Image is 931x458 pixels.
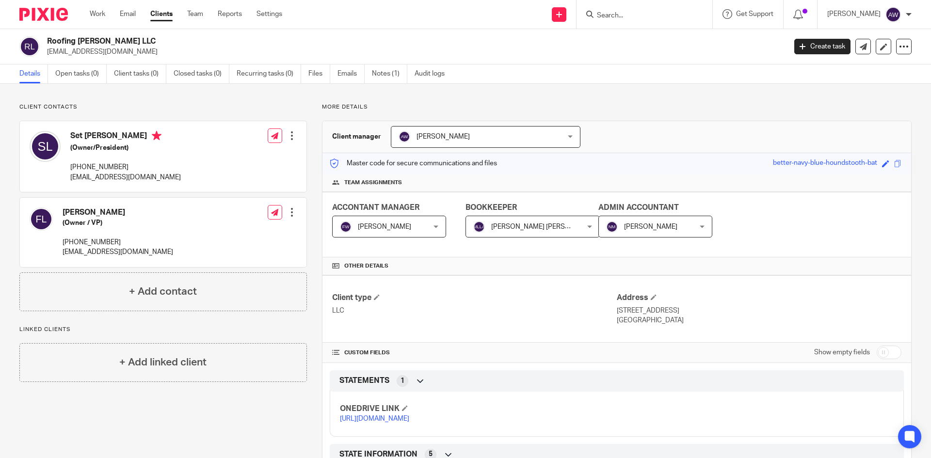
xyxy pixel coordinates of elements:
[736,11,773,17] span: Get Support
[55,64,107,83] a: Open tasks (0)
[794,39,851,54] a: Create task
[187,9,203,19] a: Team
[372,64,407,83] a: Notes (1)
[598,204,679,211] span: ADMIN ACCOUNTANT
[606,221,618,233] img: svg%3E
[473,221,485,233] img: svg%3E
[257,9,282,19] a: Settings
[30,131,61,162] img: svg%3E
[330,158,497,168] p: Master code for secure communications and files
[773,158,877,169] div: better-navy-blue-houndstooth-bat
[120,9,136,19] a: Email
[237,64,301,83] a: Recurring tasks (0)
[617,306,901,316] p: [STREET_ADDRESS]
[114,64,166,83] a: Client tasks (0)
[19,8,68,21] img: Pixie
[885,7,901,22] img: svg%3E
[63,247,173,257] p: [EMAIL_ADDRESS][DOMAIN_NAME]
[596,12,683,20] input: Search
[19,103,307,111] p: Client contacts
[19,326,307,333] p: Linked clients
[344,179,402,187] span: Team assignments
[465,204,517,211] span: BOOKKEEPER
[70,173,181,182] p: [EMAIL_ADDRESS][DOMAIN_NAME]
[344,262,388,270] span: Other details
[399,131,410,142] img: svg%3E
[340,404,617,414] h4: ONEDRIVE LINK
[415,64,452,83] a: Audit logs
[617,316,901,325] p: [GEOGRAPHIC_DATA]
[339,376,389,386] span: STATEMENTS
[827,9,881,19] p: [PERSON_NAME]
[332,132,381,142] h3: Client manager
[150,9,173,19] a: Clients
[70,143,181,153] h5: (Owner/President)
[417,133,470,140] span: [PERSON_NAME]
[340,415,409,422] a: [URL][DOMAIN_NAME]
[19,36,40,57] img: svg%3E
[19,64,48,83] a: Details
[63,237,173,247] p: [PHONE_NUMBER]
[218,9,242,19] a: Reports
[358,223,411,230] span: [PERSON_NAME]
[332,306,617,316] p: LLC
[63,207,173,218] h4: [PERSON_NAME]
[624,223,677,230] span: [PERSON_NAME]
[491,223,599,230] span: [PERSON_NAME] [PERSON_NAME]
[70,131,181,143] h4: Set [PERSON_NAME]
[340,221,352,233] img: svg%3E
[814,347,870,357] label: Show empty fields
[30,207,53,231] img: svg%3E
[47,47,780,57] p: [EMAIL_ADDRESS][DOMAIN_NAME]
[152,131,161,141] i: Primary
[90,9,105,19] a: Work
[332,293,617,303] h4: Client type
[70,162,181,172] p: [PHONE_NUMBER]
[129,284,197,299] h4: + Add contact
[174,64,229,83] a: Closed tasks (0)
[308,64,330,83] a: Files
[322,103,912,111] p: More details
[332,204,419,211] span: ACCONTANT MANAGER
[63,218,173,228] h5: (Owner / VP)
[119,355,207,370] h4: + Add linked client
[617,293,901,303] h4: Address
[47,36,633,47] h2: Roofing [PERSON_NAME] LLC
[337,64,365,83] a: Emails
[332,349,617,357] h4: CUSTOM FIELDS
[401,376,404,386] span: 1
